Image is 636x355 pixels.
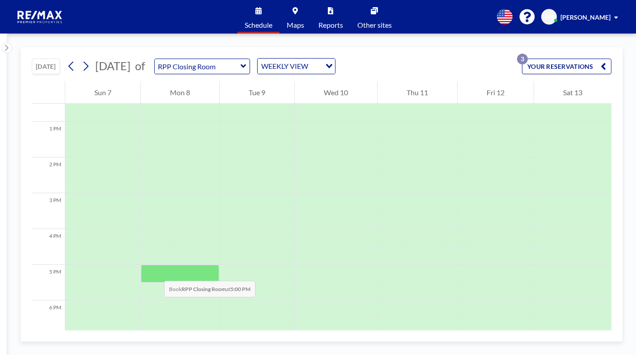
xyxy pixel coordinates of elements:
div: 5 PM [32,265,65,300]
span: Maps [287,21,304,29]
div: 1 PM [32,122,65,157]
p: 3 [517,54,528,64]
input: Search for option [311,60,320,72]
span: Reports [318,21,343,29]
div: Thu 11 [377,81,457,104]
b: 5:00 PM [230,286,250,292]
div: 6 PM [32,300,65,336]
button: YOUR RESERVATIONS3 [522,59,611,74]
div: Tue 9 [220,81,294,104]
div: Wed 10 [295,81,377,104]
div: 12 PM [32,86,65,122]
div: Search for option [258,59,335,74]
input: RPP Closing Room [155,59,241,74]
span: SH [545,13,553,21]
div: Mon 8 [141,81,219,104]
b: RPP Closing Room [182,286,226,292]
span: of [135,59,145,73]
div: Sat 13 [534,81,611,104]
div: 3 PM [32,193,65,229]
span: Other sites [357,21,392,29]
span: WEEKLY VIEW [259,60,310,72]
div: 2 PM [32,157,65,193]
img: organization-logo [14,8,66,26]
div: Sun 7 [65,81,140,104]
span: [DATE] [95,59,131,72]
button: [DATE] [32,59,60,74]
div: 4 PM [32,229,65,265]
div: Fri 12 [458,81,534,104]
span: Schedule [245,21,272,29]
span: [PERSON_NAME] [560,13,611,21]
span: Book at [164,281,255,297]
